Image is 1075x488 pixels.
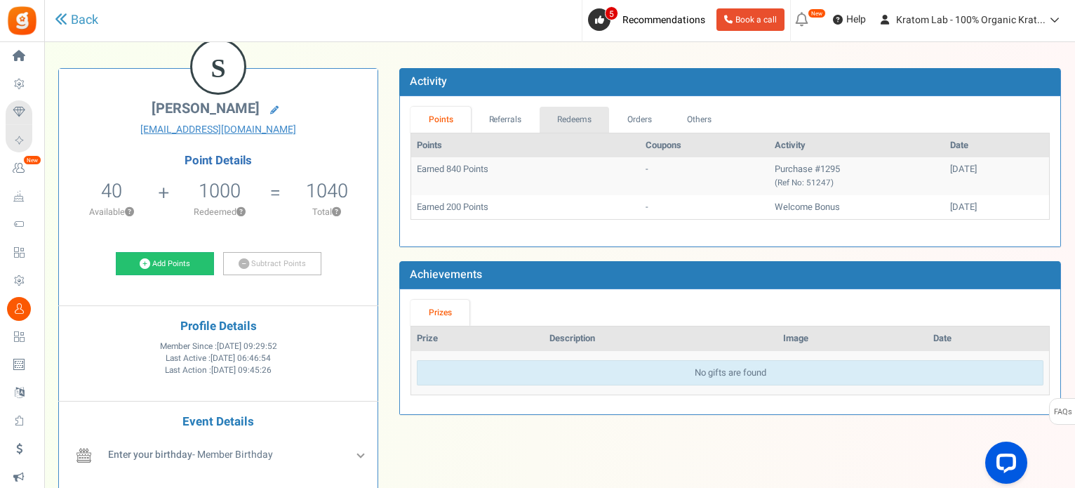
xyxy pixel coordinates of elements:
[471,107,540,133] a: Referrals
[160,341,277,352] span: Member Since :
[640,195,770,220] td: -
[411,157,639,194] td: Earned 840 Points
[59,154,378,167] h4: Point Details
[417,360,1043,386] div: No gifts are found
[101,177,122,205] span: 40
[775,177,834,189] small: (Ref No: 51247)
[716,8,784,31] a: Book a call
[108,447,273,462] span: - Member Birthday
[6,157,38,180] a: New
[950,201,1043,214] div: [DATE]
[928,327,1049,351] th: Date
[211,364,272,376] span: [DATE] 09:45:26
[108,447,192,462] b: Enter your birthday
[306,180,348,202] h5: 1040
[23,155,41,165] em: New
[769,133,944,158] th: Activity
[171,206,268,218] p: Redeemed
[166,352,271,364] span: Last Active :
[411,133,639,158] th: Points
[152,98,260,119] span: [PERSON_NAME]
[410,300,469,326] a: Prizes
[211,352,271,364] span: [DATE] 06:46:54
[6,5,38,37] img: Gratisfaction
[544,327,777,351] th: Description
[236,208,246,217] button: ?
[283,206,370,218] p: Total
[69,416,367,429] h4: Event Details
[410,73,447,90] b: Activity
[609,107,669,133] a: Orders
[55,11,98,29] a: Back
[410,107,471,133] a: Points
[411,327,544,351] th: Prize
[125,208,134,217] button: ?
[116,252,214,276] a: Add Points
[843,13,866,27] span: Help
[827,8,872,31] a: Help
[640,133,770,158] th: Coupons
[950,163,1043,176] div: [DATE]
[223,252,321,276] a: Subtract Points
[332,208,341,217] button: ?
[588,8,711,31] a: 5 Recommendations
[777,327,928,351] th: Image
[640,157,770,194] td: -
[165,364,272,376] span: Last Action :
[540,107,610,133] a: Redeems
[69,123,367,137] a: [EMAIL_ADDRESS][DOMAIN_NAME]
[669,107,730,133] a: Others
[411,195,639,220] td: Earned 200 Points
[896,13,1046,27] span: Kratom Lab - 100% Organic Krat...
[410,266,482,283] b: Achievements
[69,320,367,334] h4: Profile Details
[199,180,241,202] h5: 1000
[622,13,705,27] span: Recommendations
[808,8,826,18] em: New
[944,133,1049,158] th: Date
[769,157,944,194] td: Purchase #1295
[217,341,277,352] span: [DATE] 09:29:52
[605,6,618,20] span: 5
[769,195,944,220] td: Welcome Bonus
[192,41,244,95] figcaption: S
[1053,399,1072,426] span: FAQs
[66,206,156,218] p: Available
